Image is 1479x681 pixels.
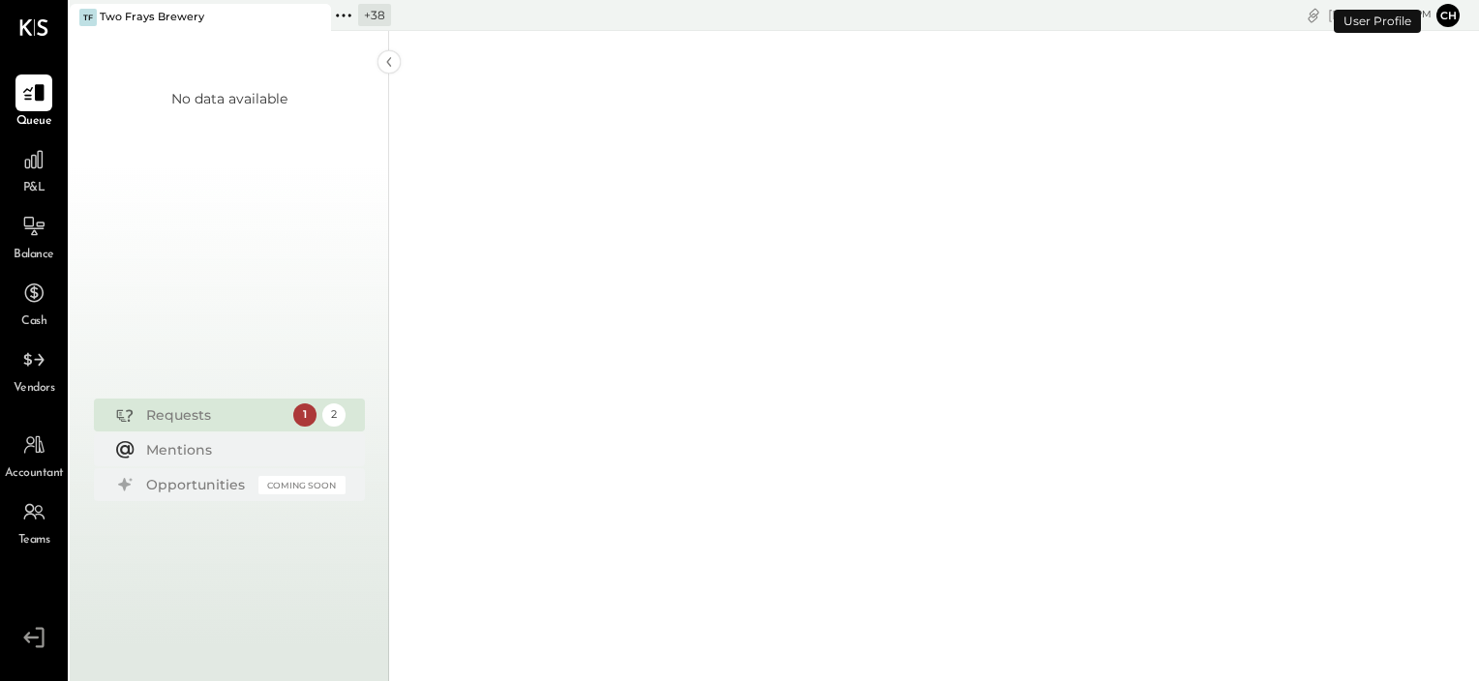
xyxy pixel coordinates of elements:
a: Accountant [1,427,67,483]
div: Mentions [146,440,336,459]
div: Opportunities [146,475,249,494]
a: Vendors [1,341,67,398]
div: copy link [1304,5,1323,25]
a: Teams [1,493,67,549]
div: 1 [293,403,317,427]
a: P&L [1,141,67,197]
div: No data available [171,89,287,108]
a: Cash [1,275,67,331]
div: TF [79,9,97,26]
span: Vendors [14,380,55,398]
div: + 38 [358,4,391,26]
div: Two Frays Brewery [100,10,204,25]
div: [DATE] [1328,6,1432,24]
span: Cash [21,313,46,331]
button: Ch [1436,4,1460,27]
div: User Profile [1334,10,1421,33]
a: Queue [1,74,67,131]
span: 8 : 54 [1373,6,1412,24]
span: P&L [23,180,45,197]
span: Accountant [5,465,64,483]
span: Balance [14,247,54,264]
span: Queue [16,113,52,131]
a: Balance [1,208,67,264]
div: Requests [146,405,284,425]
span: pm [1415,8,1432,21]
div: Coming Soon [258,476,346,494]
span: Teams [18,532,50,549]
div: 2 [322,403,346,427]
